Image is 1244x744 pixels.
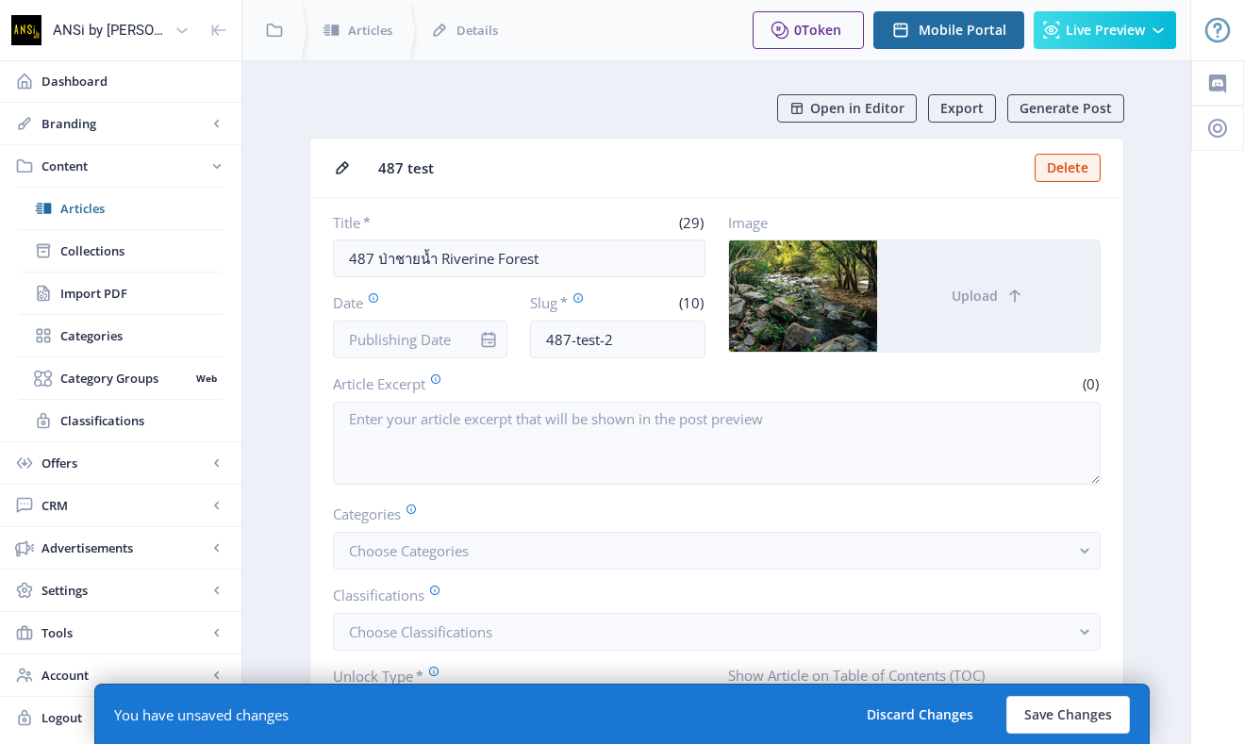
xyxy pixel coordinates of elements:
[41,581,207,600] span: Settings
[728,213,1086,232] label: Image
[873,11,1024,49] button: Mobile Portal
[41,454,207,472] span: Offers
[60,284,223,303] span: Import PDF
[849,696,991,734] button: Discard Changes
[333,321,508,358] input: Publishing Date
[333,373,709,394] label: Article Excerpt
[333,213,512,232] label: Title
[1034,11,1176,49] button: Live Preview
[60,199,223,218] span: Articles
[19,357,223,399] a: Category GroupsWeb
[11,15,41,45] img: properties.app_icon.png
[456,21,498,40] span: Details
[333,240,705,277] input: Type Article Title ...
[19,315,223,356] a: Categories
[41,666,207,685] span: Account
[1020,101,1112,116] span: Generate Post
[53,9,167,51] div: ANSi by [PERSON_NAME]
[1007,94,1124,123] button: Generate Post
[777,94,917,123] button: Open in Editor
[952,289,998,304] span: Upload
[676,293,705,312] span: (10)
[114,705,289,724] div: You have unsaved changes
[919,23,1006,38] span: Mobile Portal
[810,101,904,116] span: Open in Editor
[190,369,223,388] nb-badge: Web
[41,708,226,727] span: Logout
[928,94,996,123] button: Export
[530,292,610,313] label: Slug
[41,496,207,515] span: CRM
[41,72,226,91] span: Dashboard
[60,241,223,260] span: Collections
[333,666,690,686] label: Unlock Type
[349,541,469,560] span: Choose Categories
[1035,154,1101,182] button: Delete
[333,585,1086,605] label: Classifications
[877,240,1100,352] button: Upload
[1066,23,1145,38] span: Live Preview
[530,321,705,358] input: this-is-how-a-slug-looks-like
[728,666,1086,685] label: Show Article on Table of Contents (TOC)
[479,330,498,349] nb-icon: info
[349,622,492,641] span: Choose Classifications
[60,411,223,430] span: Classifications
[19,400,223,441] a: Classifications
[940,101,984,116] span: Export
[1080,374,1101,393] span: (0)
[378,158,1023,178] span: 487 test
[60,326,223,345] span: Categories
[333,613,1101,651] button: Choose Classifications
[19,188,223,229] a: Articles
[333,532,1101,570] button: Choose Categories
[41,114,207,133] span: Branding
[802,21,841,39] span: Token
[753,11,864,49] button: 0Token
[41,157,207,175] span: Content
[676,213,705,232] span: (29)
[41,538,207,557] span: Advertisements
[348,21,392,40] span: Articles
[333,292,493,313] label: Date
[333,504,1086,524] label: Categories
[19,273,223,314] a: Import PDF
[41,623,207,642] span: Tools
[60,369,190,388] span: Category Groups
[1006,696,1130,734] button: Save Changes
[19,230,223,272] a: Collections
